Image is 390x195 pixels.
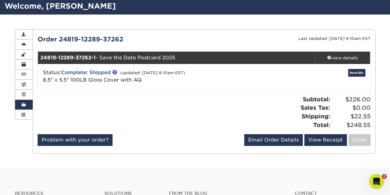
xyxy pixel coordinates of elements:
[38,52,315,64] div: - Save the Date Postcard 2025
[78,79,80,84] b: .
[5,135,118,145] textarea: Message…
[120,70,185,75] small: (updated: [DATE] 9:10am EST)
[19,148,24,153] button: Gif picker
[96,2,108,14] button: Home
[40,55,96,61] strong: 24819-12289-37262-1
[2,176,52,193] iframe: Google Customer Reviews
[301,104,330,111] strong: Sales Tax:
[302,113,330,120] strong: Shipping:
[105,145,116,155] button: Send a message…
[108,2,119,14] div: Close
[244,134,303,146] a: Email Order Details
[33,35,204,44] div: Order 24819-12289-37262
[61,70,111,75] a: Complete: Shipped
[315,55,370,61] div: view details
[313,121,330,128] strong: Total:
[315,52,370,64] a: view details
[348,69,365,77] a: Reorder
[304,134,347,146] a: View Receipt
[382,174,387,179] span: 2
[303,96,330,103] strong: Subtotal:
[47,3,73,8] h1: Primoprint
[332,95,371,104] span: $226.00
[38,134,113,146] a: Problem with your order?
[348,134,371,146] a: Close
[10,36,96,85] div: To ensure a smooth transition, we encourage you to log in to your account and download any files ...
[332,112,371,121] span: $22.55
[332,121,371,129] span: $248.55
[332,104,371,112] span: $0.00
[52,8,77,14] p: Back [DATE]
[369,174,384,189] iframe: Intercom live chat
[298,36,371,41] small: Last Updated: [DATE] 9:10am EST
[14,88,92,100] b: Please note that files cannot be downloaded via a mobile phone.
[38,69,259,84] div: Status:
[10,125,96,137] div: Customer Service Hours; 9 am-5 pm EST
[29,148,34,153] button: Upload attachment
[10,148,14,153] button: Emoji picker
[10,103,96,121] div: Should you have any questions, please utilize our chat feature. We look forward to serving you!
[43,77,142,83] a: 8.5" x 5.5" 100LB Gloss Cover with AQ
